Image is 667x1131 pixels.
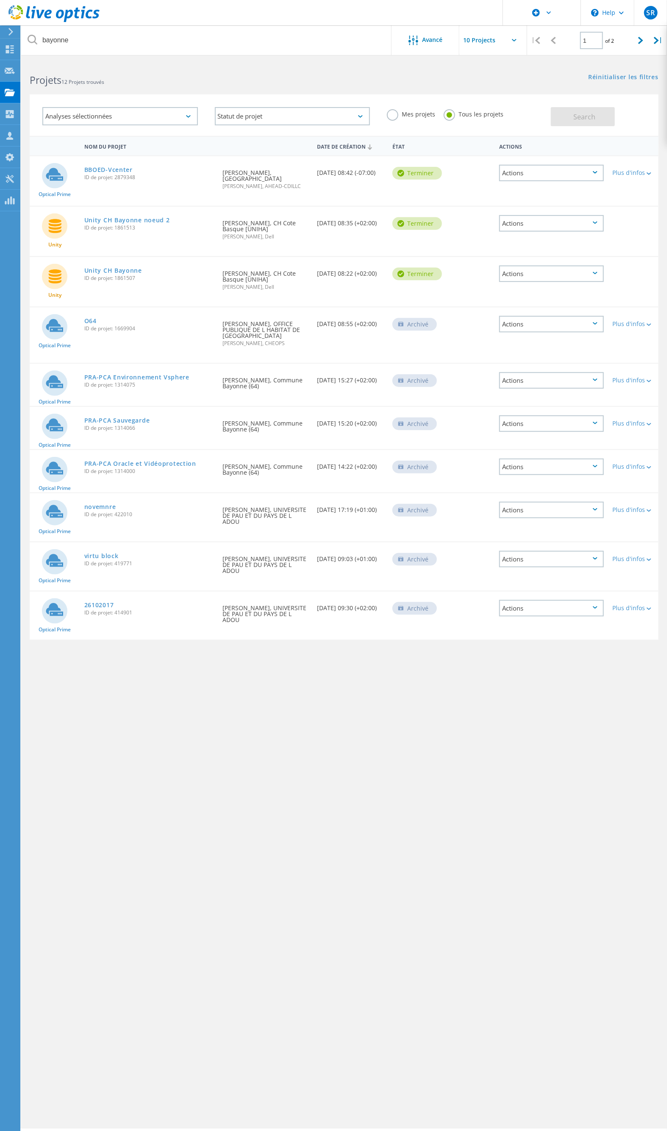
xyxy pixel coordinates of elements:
[84,268,142,274] a: Unity CH Bayonne
[612,377,654,383] div: Plus d'infos
[392,217,442,230] div: Terminer
[551,107,615,126] button: Search
[612,507,654,513] div: Plus d'infos
[313,307,388,335] div: [DATE] 08:55 (+02:00)
[218,542,313,582] div: [PERSON_NAME], UNIVERSITE DE PAU ET DU PAYS DE L ADOU
[313,257,388,285] div: [DATE] 08:22 (+02:00)
[39,578,71,583] span: Optical Prime
[313,364,388,392] div: [DATE] 15:27 (+02:00)
[612,170,654,176] div: Plus d'infos
[48,293,61,298] span: Unity
[218,156,313,197] div: [PERSON_NAME], [GEOGRAPHIC_DATA]
[388,138,445,154] div: État
[218,207,313,248] div: [PERSON_NAME], CH Cote Basque [UNIHA]
[21,25,392,55] input: Rechercher des projets par nom, propriétaire, ID, société, etc.
[499,265,604,282] div: Actions
[84,418,150,423] a: PRA-PCA Sauvegarde
[495,138,608,154] div: Actions
[218,364,313,398] div: [PERSON_NAME], Commune Bayonne (64)
[612,605,654,611] div: Plus d'infos
[84,426,214,431] span: ID de projet: 1314066
[588,74,659,81] a: Réinitialiser les filtres
[313,542,388,570] div: [DATE] 09:03 (+01:00)
[30,73,61,87] b: Projets
[222,184,308,189] span: [PERSON_NAME], AHEAD-CDILLC
[573,112,595,122] span: Search
[313,207,388,235] div: [DATE] 08:35 (+02:00)
[422,37,443,43] span: Avancé
[499,459,604,475] div: Actions
[48,242,61,247] span: Unity
[222,341,308,346] span: [PERSON_NAME], CHEOPS
[39,486,71,491] span: Optical Prime
[499,165,604,181] div: Actions
[84,610,214,615] span: ID de projet: 414901
[392,374,437,387] div: Archivé
[392,461,437,473] div: Archivé
[84,225,214,230] span: ID de projet: 1861513
[313,592,388,619] div: [DATE] 09:30 (+02:00)
[387,109,435,117] label: Mes projets
[80,138,218,154] div: Nom du projet
[499,551,604,567] div: Actions
[313,450,388,478] div: [DATE] 14:22 (+02:00)
[392,268,442,280] div: Terminer
[84,602,114,608] a: 26102017
[591,9,599,17] svg: \n
[84,175,214,180] span: ID de projet: 2879348
[84,469,214,474] span: ID de projet: 1314000
[8,18,100,24] a: Live Optics Dashboard
[84,326,214,331] span: ID de projet: 1669904
[84,461,196,467] a: PRA-PCA Oracle et Vidéoprotection
[39,529,71,534] span: Optical Prime
[612,321,654,327] div: Plus d'infos
[392,418,437,430] div: Archivé
[84,512,214,517] span: ID de projet: 422010
[392,504,437,517] div: Archivé
[39,627,71,632] span: Optical Prime
[612,420,654,426] div: Plus d'infos
[218,493,313,533] div: [PERSON_NAME], UNIVERSITE DE PAU ET DU PAYS DE L ADOU
[84,504,116,510] a: novemnre
[84,553,119,559] a: virtu block
[650,25,667,55] div: |
[39,399,71,404] span: Optical Prime
[222,285,308,290] span: [PERSON_NAME], Dell
[499,415,604,432] div: Actions
[612,464,654,470] div: Plus d'infos
[527,25,545,55] div: |
[392,318,437,331] div: Archivé
[218,407,313,441] div: [PERSON_NAME], Commune Bayonne (64)
[84,318,97,324] a: O64
[84,217,170,223] a: Unity CH Bayonne noeud 2
[61,78,104,86] span: 12 Projets trouvés
[499,372,604,389] div: Actions
[218,592,313,631] div: [PERSON_NAME], UNIVERSITE DE PAU ET DU PAYS DE L ADOU
[215,107,370,125] div: Statut de projet
[42,107,198,125] div: Analyses sélectionnées
[499,215,604,232] div: Actions
[392,553,437,566] div: Archivé
[392,167,442,180] div: Terminer
[392,602,437,615] div: Archivé
[84,382,214,387] span: ID de projet: 1314075
[612,556,654,562] div: Plus d'infos
[499,600,604,617] div: Actions
[218,257,313,298] div: [PERSON_NAME], CH Cote Basque [UNIHA]
[84,374,189,380] a: PRA-PCA Environnement Vsphere
[84,167,133,173] a: BBOED-Vcenter
[499,316,604,332] div: Actions
[84,276,214,281] span: ID de projet: 1861507
[313,156,388,184] div: [DATE] 08:42 (-07:00)
[39,192,71,197] span: Optical Prime
[605,37,614,44] span: of 2
[218,450,313,484] div: [PERSON_NAME], Commune Bayonne (64)
[313,138,388,154] div: Date de création
[218,307,313,354] div: [PERSON_NAME], OFFICE PUBLIQUE DE L HABITAT DE [GEOGRAPHIC_DATA]
[222,234,308,239] span: [PERSON_NAME], Dell
[39,343,71,348] span: Optical Prime
[39,442,71,448] span: Optical Prime
[647,9,655,16] span: SR
[499,502,604,518] div: Actions
[444,109,503,117] label: Tous les projets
